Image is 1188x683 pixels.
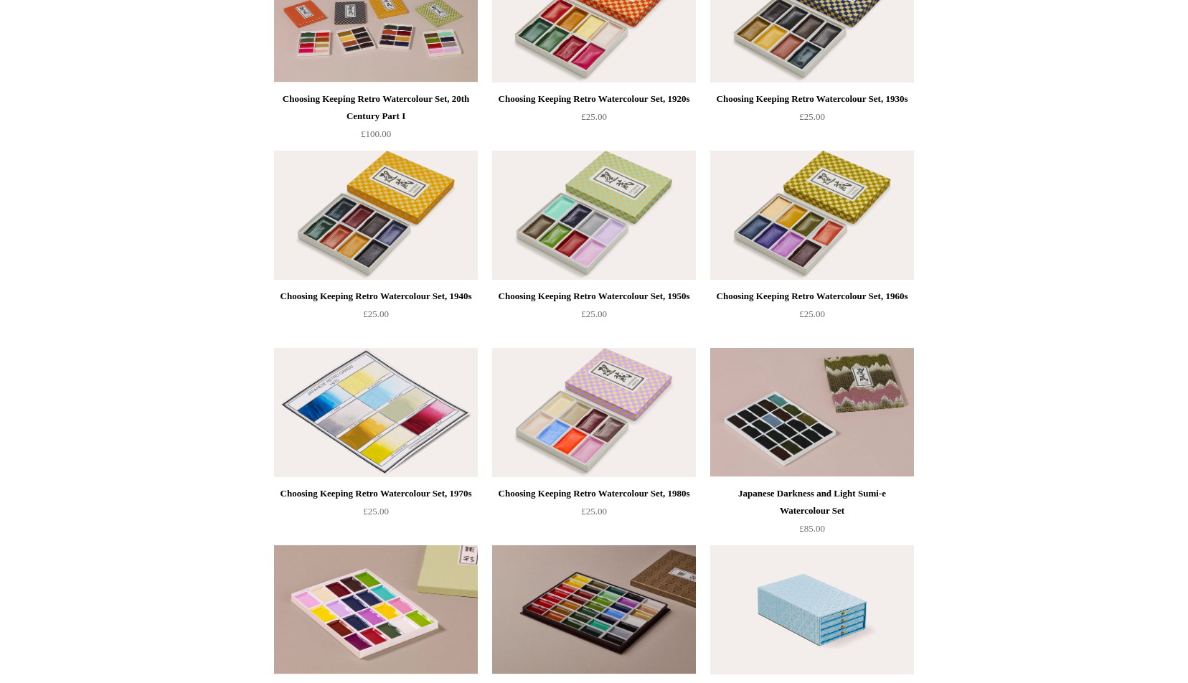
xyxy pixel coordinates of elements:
div: Choosing Keeping Retro Watercolour Set, 1960s [714,288,910,305]
a: 100 Colours Japanese Watercolour Set 100 Colours Japanese Watercolour Set [710,545,914,674]
div: Choosing Keeping Retro Watercolour Set, 1930s [714,90,910,108]
a: Choosing Keeping Retro Watercolour Set, 1960s £25.00 [710,288,914,347]
a: Japanese Darkness and Light Sumi-e Watercolour Set Japanese Darkness and Light Sumi-e Watercolour... [710,348,914,477]
a: Choosing Keeping Retro Watercolour Set, 1980s £25.00 [492,485,696,544]
div: Choosing Keeping Retro Watercolour Set, 1970s [278,485,474,502]
a: Choosing Keeping Retro Watercolour Set, 1940s £25.00 [274,288,478,347]
a: Choosing Keeping Retro Watercolour Set, 1950s Choosing Keeping Retro Watercolour Set, 1950s [492,151,696,280]
span: £85.00 [799,523,825,534]
img: 20 Colours Spring Botanical Japanese Watercolour Set [274,545,478,674]
a: Choosing Keeping Retro Watercolour Set, 1960s Choosing Keeping Retro Watercolour Set, 1960s [710,151,914,280]
span: £25.00 [799,308,825,319]
span: £25.00 [581,308,607,319]
img: 35 Colours Japanese Watercolour set [492,545,696,674]
img: Choosing Keeping Retro Watercolour Set, 1980s [492,348,696,477]
div: Choosing Keeping Retro Watercolour Set, 1940s [278,288,474,305]
img: Choosing Keeping Retro Watercolour Set, 1970s [274,348,478,477]
span: £25.00 [363,506,389,517]
span: £25.00 [581,111,607,122]
a: Choosing Keeping Retro Watercolour Set, 1930s £25.00 [710,90,914,149]
div: Choosing Keeping Retro Watercolour Set, 1980s [496,485,692,502]
img: Choosing Keeping Retro Watercolour Set, 1960s [710,151,914,280]
img: 100 Colours Japanese Watercolour Set [710,545,914,674]
span: £100.00 [361,128,391,139]
a: Choosing Keeping Retro Watercolour Set, 1980s Choosing Keeping Retro Watercolour Set, 1980s [492,348,696,477]
a: 35 Colours Japanese Watercolour set 35 Colours Japanese Watercolour set [492,545,696,674]
a: Choosing Keeping Retro Watercolour Set, 1970s £25.00 [274,485,478,544]
a: Choosing Keeping Retro Watercolour Set, 1950s £25.00 [492,288,696,347]
a: Choosing Keeping Retro Watercolour Set, 20th Century Part I £100.00 [274,90,478,149]
img: Japanese Darkness and Light Sumi-e Watercolour Set [710,348,914,477]
a: Choosing Keeping Retro Watercolour Set, 1970s Choosing Keeping Retro Watercolour Set, 1970s [274,348,478,477]
a: Japanese Darkness and Light Sumi-e Watercolour Set £85.00 [710,485,914,544]
div: Japanese Darkness and Light Sumi-e Watercolour Set [714,485,910,519]
a: 20 Colours Spring Botanical Japanese Watercolour Set 20 Colours Spring Botanical Japanese Waterco... [274,545,478,674]
a: Choosing Keeping Retro Watercolour Set, 1920s £25.00 [492,90,696,149]
span: £25.00 [799,111,825,122]
span: £25.00 [581,506,607,517]
img: Choosing Keeping Retro Watercolour Set, 1940s [274,151,478,280]
img: Choosing Keeping Retro Watercolour Set, 1950s [492,151,696,280]
a: Choosing Keeping Retro Watercolour Set, 1940s Choosing Keeping Retro Watercolour Set, 1940s [274,151,478,280]
div: Choosing Keeping Retro Watercolour Set, 1920s [496,90,692,108]
span: £25.00 [363,308,389,319]
div: Choosing Keeping Retro Watercolour Set, 1950s [496,288,692,305]
div: Choosing Keeping Retro Watercolour Set, 20th Century Part I [278,90,474,125]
